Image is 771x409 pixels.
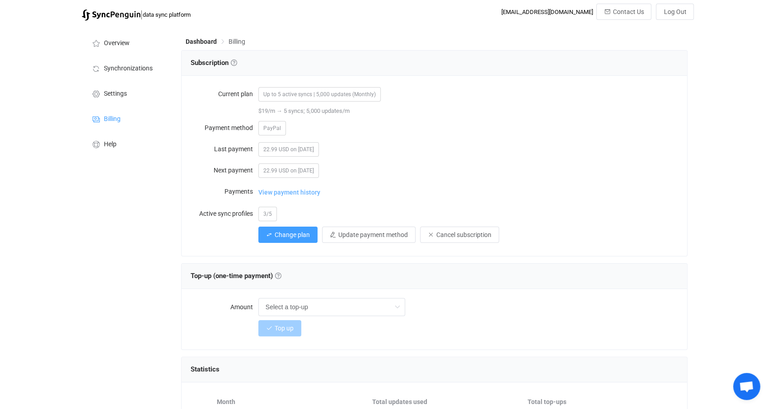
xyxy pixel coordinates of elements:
input: Select a top-up [258,298,405,316]
button: Contact Us [596,4,651,20]
span: View payment history [258,183,320,201]
span: Up to 5 active syncs | 5,000 updates (Monthly) [258,87,381,102]
span: PayPal [258,121,286,135]
span: Subscription [191,59,237,67]
label: Amount [191,298,258,316]
span: | [140,8,143,21]
a: Help [82,131,172,156]
span: Top-up (one-time payment) [191,272,281,280]
div: Month [212,397,368,407]
span: Statistics [191,365,220,373]
label: Payments [191,182,258,200]
span: Settings [104,90,127,98]
label: Next payment [191,161,258,179]
span: Log Out [664,8,686,15]
div: Open chat [733,373,760,400]
label: Current plan [191,85,258,103]
span: 22.99 USD on [DATE] [258,142,319,157]
a: Billing [82,106,172,131]
label: Last payment [191,140,258,158]
div: [EMAIL_ADDRESS][DOMAIN_NAME] [501,9,593,15]
span: Cancel subscription [436,231,491,238]
button: Top up [258,320,301,336]
span: data sync platform [143,11,191,18]
img: syncpenguin.svg [82,9,140,21]
span: Billing [104,116,121,123]
span: 22.99 USD on [DATE] [258,163,319,178]
label: Active sync profiles [191,204,258,223]
button: Log Out [656,4,694,20]
button: Change plan [258,227,318,243]
span: Overview [104,40,130,47]
span: Synchronizations [104,65,153,72]
button: Update payment method [322,227,416,243]
span: $19/m → 5 syncs; 5,000 updates/m [258,107,350,114]
span: 3/5 [258,207,277,221]
button: Cancel subscription [420,227,499,243]
a: Overview [82,30,172,55]
label: Payment method [191,119,258,137]
span: Dashboard [186,38,217,45]
span: Billing [229,38,245,45]
div: Total top-ups [523,397,678,407]
a: Synchronizations [82,55,172,80]
span: Help [104,141,117,148]
div: Total updates used [368,397,523,407]
span: Update payment method [338,231,408,238]
div: Breadcrumb [186,38,245,45]
a: Settings [82,80,172,106]
a: |data sync platform [82,8,191,21]
span: Top up [275,325,294,332]
span: Contact Us [612,8,644,15]
span: Change plan [275,231,310,238]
